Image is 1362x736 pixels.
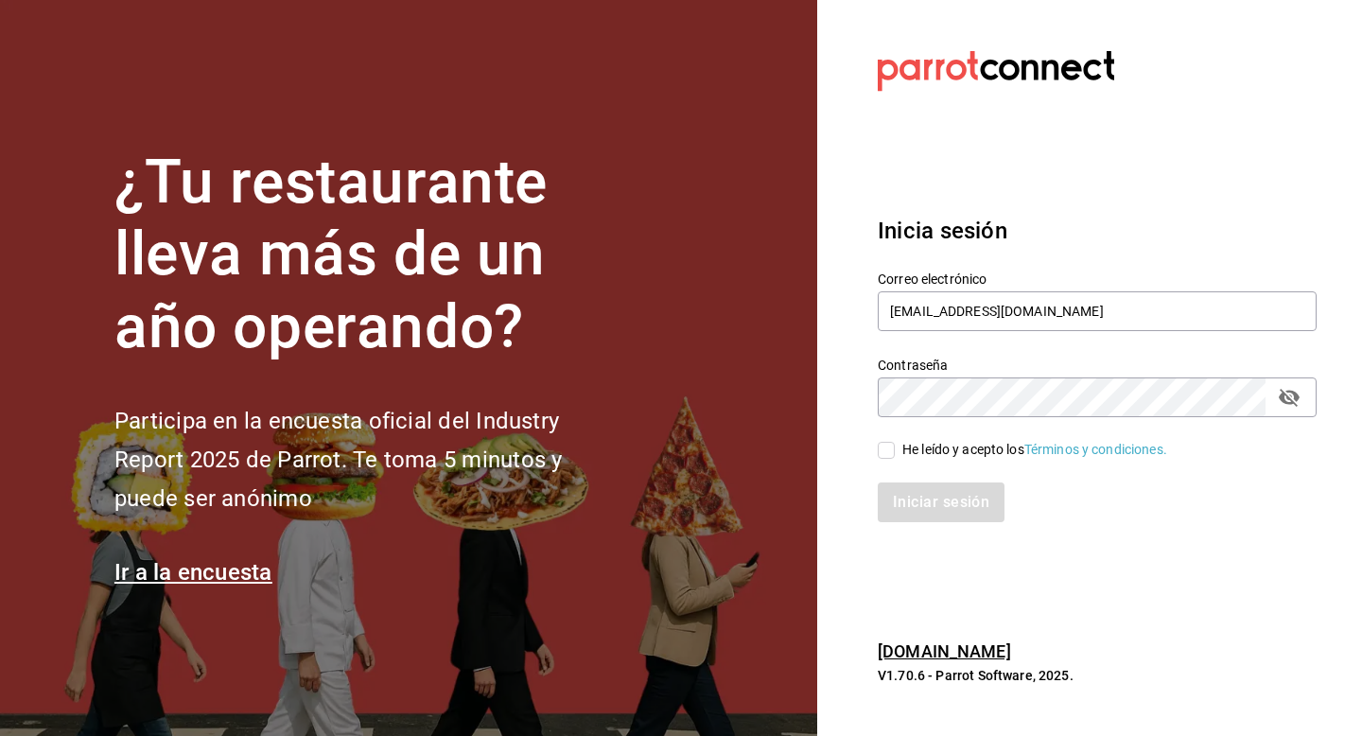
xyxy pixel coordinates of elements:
div: He leído y acepto los [902,440,1167,460]
label: Correo electrónico [878,272,1317,285]
input: Ingresa tu correo electrónico [878,291,1317,331]
a: Términos y condiciones. [1024,442,1167,457]
a: [DOMAIN_NAME] [878,641,1011,661]
h3: Inicia sesión [878,214,1317,248]
a: Ir a la encuesta [114,559,272,586]
p: V1.70.6 - Parrot Software, 2025. [878,666,1317,685]
label: Contraseña [878,358,1317,371]
h2: Participa en la encuesta oficial del Industry Report 2025 de Parrot. Te toma 5 minutos y puede se... [114,402,625,517]
button: passwordField [1273,381,1305,413]
h1: ¿Tu restaurante lleva más de un año operando? [114,147,625,364]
